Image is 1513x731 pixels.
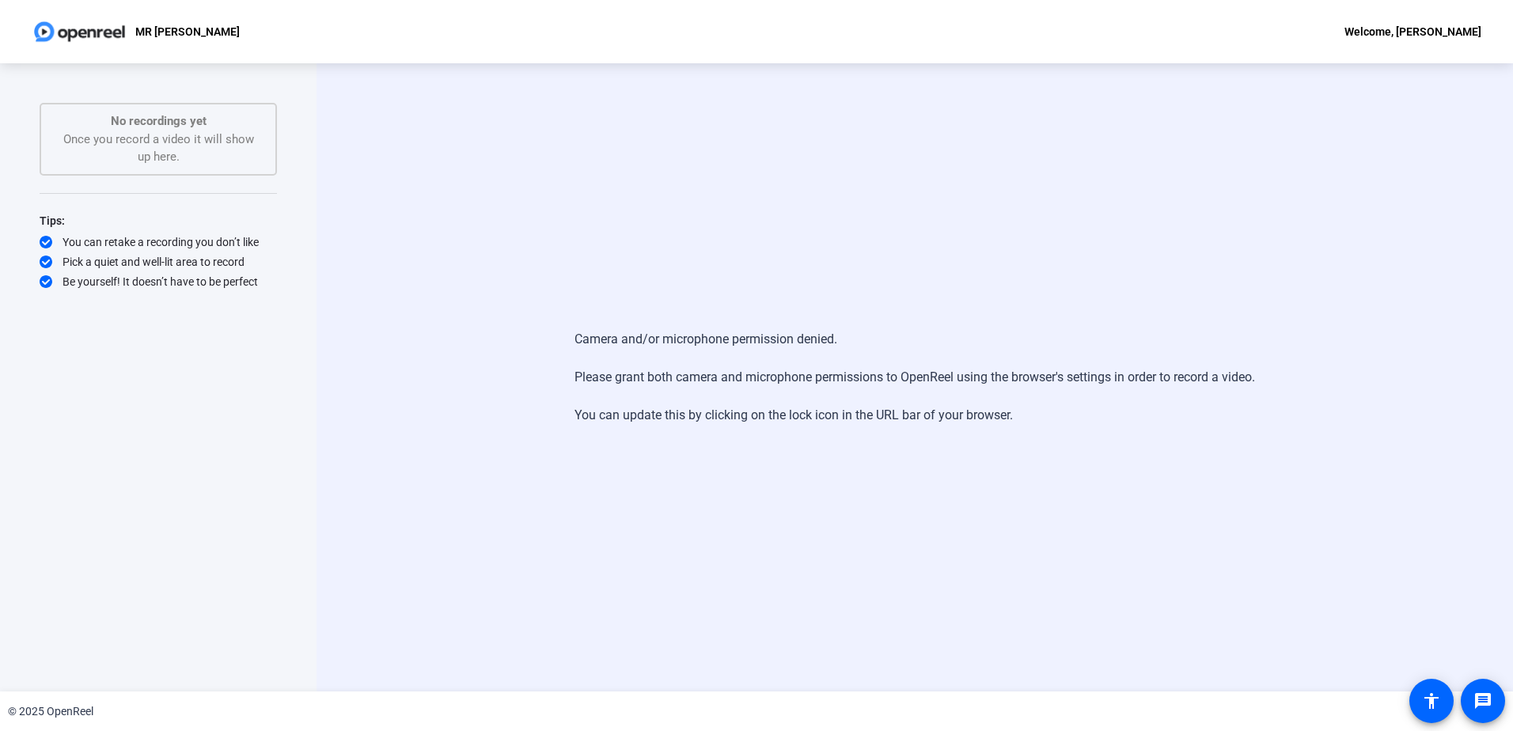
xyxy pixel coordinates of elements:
mat-icon: message [1473,691,1492,710]
div: Welcome, [PERSON_NAME] [1344,22,1481,41]
p: No recordings yet [57,112,260,131]
mat-icon: accessibility [1422,691,1441,710]
div: Be yourself! It doesn’t have to be perfect [40,274,277,290]
p: MR [PERSON_NAME] [135,22,240,41]
img: OpenReel logo [32,16,127,47]
div: Pick a quiet and well-lit area to record [40,254,277,270]
div: © 2025 OpenReel [8,703,93,720]
div: Tips: [40,211,277,230]
div: Camera and/or microphone permission denied. Please grant both camera and microphone permissions t... [574,314,1255,441]
div: Once you record a video it will show up here. [57,112,260,166]
div: You can retake a recording you don’t like [40,234,277,250]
